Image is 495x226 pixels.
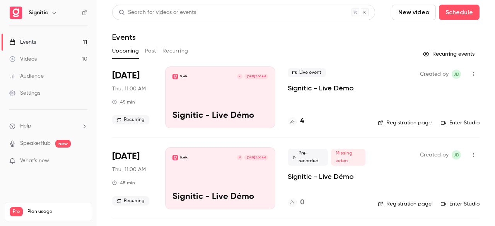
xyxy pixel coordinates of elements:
span: Recurring [112,196,149,206]
button: Recurring events [420,48,480,60]
span: [DATE] [112,150,140,163]
div: Y [237,73,243,80]
span: Help [20,122,31,130]
span: Recurring [112,115,149,124]
span: Joris Dulac [452,70,461,79]
div: Settings [9,89,40,97]
div: M [237,155,243,161]
a: SpeakerHub [20,139,51,148]
p: Signitic - Live Démo [172,192,268,202]
a: Enter Studio [441,119,480,127]
span: Pre-recorded [288,149,328,166]
span: new [55,140,71,148]
span: What's new [20,157,49,165]
span: [DATE] [112,70,140,82]
div: Videos [9,55,37,63]
button: Recurring [162,45,188,57]
img: Signitic - Live Démo [172,155,178,160]
a: Registration page [378,200,432,208]
button: Schedule [439,5,480,20]
div: Oct 9 Thu, 11:00 AM (Europe/Paris) [112,66,153,128]
span: Pro [10,207,23,216]
span: Created by [420,150,449,160]
a: Enter Studio [441,200,480,208]
span: Missing video [331,149,365,166]
span: [DATE] 11:00 AM [244,155,268,160]
a: Signitic - Live DémoSigniticY[DATE] 11:00 AMSignitic - Live Démo [165,66,275,128]
img: Signitic - Live Démo [172,74,178,79]
div: 45 min [112,99,135,105]
h6: Signitic [29,9,48,17]
span: JD [453,150,459,160]
li: help-dropdown-opener [9,122,87,130]
a: Signitic - Live Démo [288,172,354,181]
div: Events [9,38,36,46]
span: Created by [420,70,449,79]
img: Signitic [10,7,22,19]
a: Registration page [378,119,432,127]
div: Audience [9,72,44,80]
h1: Events [112,32,136,42]
span: Plan usage [27,209,87,215]
span: Thu, 11:00 AM [112,85,146,93]
div: Oct 16 Thu, 11:00 AM (Europe/Paris) [112,147,153,209]
iframe: Noticeable Trigger [78,158,87,165]
a: 4 [288,116,304,127]
div: 45 min [112,180,135,186]
p: Signitic [180,75,188,78]
span: Thu, 11:00 AM [112,166,146,173]
a: 0 [288,197,304,208]
h4: 0 [300,197,304,208]
span: Joris Dulac [452,150,461,160]
a: Signitic - Live Démo [288,83,354,93]
button: Upcoming [112,45,139,57]
p: Signitic - Live Démo [172,111,268,121]
span: Live event [288,68,326,77]
span: JD [453,70,459,79]
div: Search for videos or events [119,8,196,17]
h4: 4 [300,116,304,127]
a: Signitic - Live DémoSigniticM[DATE] 11:00 AMSignitic - Live Démo [165,147,275,209]
p: Signitic [180,156,188,160]
button: New video [392,5,436,20]
button: Past [145,45,156,57]
span: [DATE] 11:00 AM [244,74,268,79]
